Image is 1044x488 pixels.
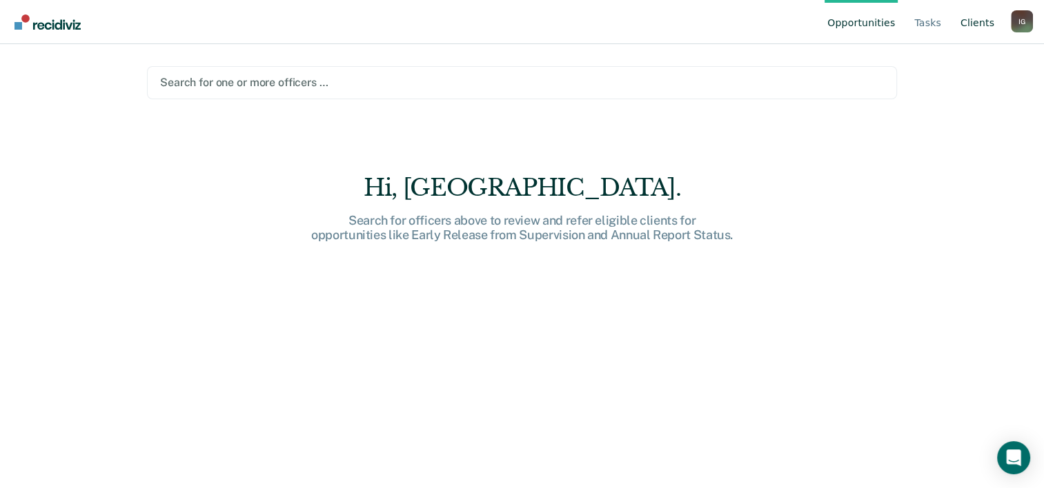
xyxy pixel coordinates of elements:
div: Search for officers above to review and refer eligible clients for opportunities like Early Relea... [302,213,743,243]
button: Profile dropdown button [1011,10,1033,32]
div: Open Intercom Messenger [997,441,1030,474]
img: Recidiviz [14,14,81,30]
div: I G [1011,10,1033,32]
div: Hi, [GEOGRAPHIC_DATA]. [302,174,743,202]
